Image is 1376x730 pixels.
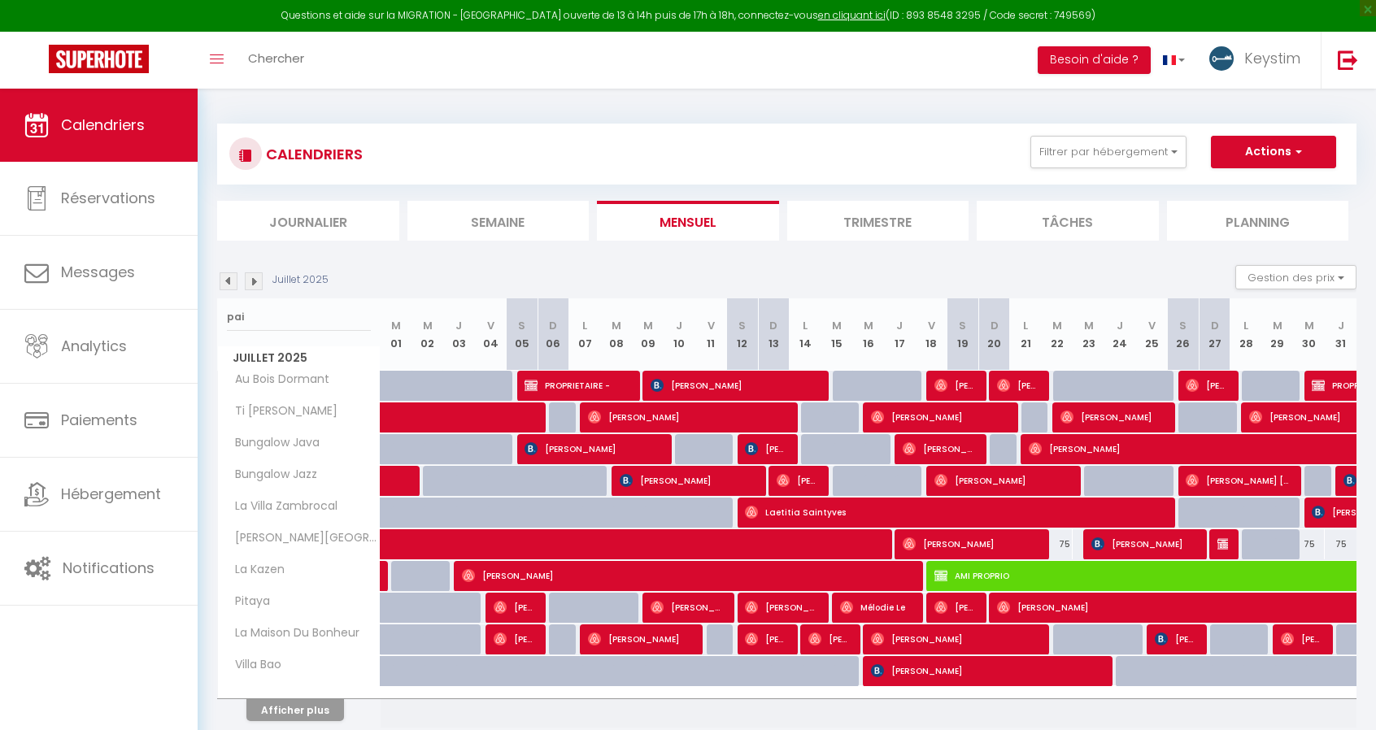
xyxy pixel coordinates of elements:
[708,318,715,333] abbr: V
[840,592,914,623] span: Mélodie Le
[61,410,137,430] span: Paiements
[1167,298,1199,371] th: 26
[726,298,758,371] th: 12
[1148,318,1156,333] abbr: V
[588,624,694,654] span: [PERSON_NAME]
[1338,50,1358,70] img: logout
[61,484,161,504] span: Hébergement
[61,115,145,135] span: Calendriers
[1325,298,1356,371] th: 31
[220,371,333,389] span: Au Bois Dormant
[220,498,342,515] span: La Villa Zambrocal
[61,336,127,356] span: Analytics
[227,302,371,332] input: Rechercher un logement...
[758,298,790,371] th: 13
[1104,298,1136,371] th: 24
[903,528,1040,559] span: [PERSON_NAME]
[871,655,1104,686] span: [PERSON_NAME]
[582,318,587,333] abbr: L
[518,318,525,333] abbr: S
[411,298,443,371] th: 02
[620,465,757,496] span: [PERSON_NAME]
[803,318,808,333] abbr: L
[643,318,653,333] abbr: M
[220,624,364,642] span: La Maison Du Bonheur
[1091,528,1197,559] span: [PERSON_NAME]
[487,318,494,333] abbr: V
[818,8,886,22] a: en cliquant ici
[1010,298,1042,371] th: 21
[1117,318,1123,333] abbr: J
[821,298,853,371] th: 15
[1217,528,1228,559] span: [PERSON_NAME]
[790,298,821,371] th: 14
[588,402,789,432] span: [PERSON_NAME]
[1308,662,1376,730] iframe: LiveChat chat widget
[1293,298,1325,371] th: 30
[462,560,917,591] span: [PERSON_NAME]
[769,318,777,333] abbr: D
[1281,624,1323,654] span: [PERSON_NAME]
[852,298,884,371] th: 16
[738,318,746,333] abbr: S
[934,370,977,401] span: [PERSON_NAME]
[391,318,401,333] abbr: M
[381,298,412,371] th: 01
[1209,46,1234,71] img: ...
[220,561,289,579] span: La Kazen
[651,370,820,401] span: [PERSON_NAME]
[601,298,633,371] th: 08
[525,433,662,464] span: [PERSON_NAME]
[1273,318,1282,333] abbr: M
[262,136,363,172] h3: CALENDRIERS
[1211,318,1219,333] abbr: D
[903,433,977,464] span: [PERSON_NAME]
[864,318,873,333] abbr: M
[1293,529,1325,559] div: 75
[407,201,590,241] li: Semaine
[220,529,383,547] span: [PERSON_NAME][GEOGRAPHIC_DATA]
[1325,529,1356,559] div: 75
[597,201,779,241] li: Mensuel
[494,624,536,654] span: [PERSON_NAME]
[1243,318,1248,333] abbr: L
[1179,318,1187,333] abbr: S
[1230,298,1262,371] th: 28
[959,318,966,333] abbr: S
[1235,265,1356,289] button: Gestion des prix
[549,318,557,333] abbr: D
[1199,298,1230,371] th: 27
[884,298,916,371] th: 17
[1304,318,1314,333] abbr: M
[569,298,601,371] th: 07
[1262,298,1294,371] th: 29
[651,592,725,623] span: [PERSON_NAME]
[423,318,433,333] abbr: M
[991,318,999,333] abbr: D
[443,298,475,371] th: 03
[1052,318,1062,333] abbr: M
[1042,529,1073,559] div: 75
[1211,136,1336,168] button: Actions
[871,402,1008,432] span: [PERSON_NAME]
[1023,318,1028,333] abbr: L
[745,624,787,654] span: [PERSON_NAME]
[664,298,695,371] th: 10
[61,262,135,282] span: Messages
[494,592,536,623] span: [PERSON_NAME]
[947,298,978,371] th: 19
[217,201,399,241] li: Journalier
[997,370,1039,401] span: [PERSON_NAME][MEDICAL_DATA]
[1136,298,1168,371] th: 25
[272,272,329,288] p: Juillet 2025
[978,298,1010,371] th: 20
[525,370,630,401] span: PROPRIETAIRE -
[220,593,281,611] span: Pitaya
[1060,402,1166,432] span: [PERSON_NAME]
[218,346,380,370] span: Juillet 2025
[236,32,316,89] a: Chercher
[745,592,819,623] span: [PERSON_NAME]
[1084,318,1094,333] abbr: M
[896,318,903,333] abbr: J
[61,188,155,208] span: Réservations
